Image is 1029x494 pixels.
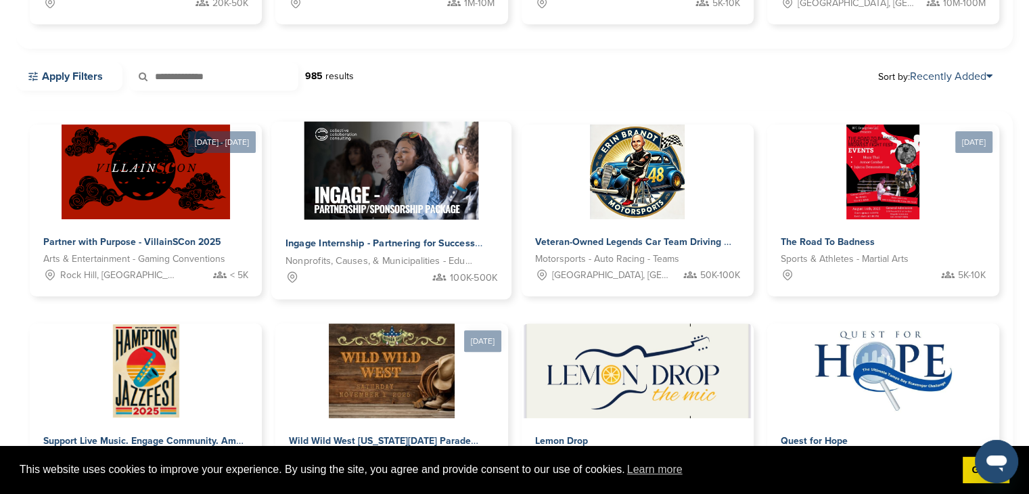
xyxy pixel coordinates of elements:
span: Motorsports - Auto Racing - Teams [535,252,679,267]
span: Sort by: [878,71,992,82]
span: Sports & Athletes - Martial Arts [781,252,909,267]
a: Sponsorpitch & Ingage Internship - Partnering for Success Nonprofits, Causes, & Municipalities - ... [271,122,511,300]
a: Apply Filters [16,62,122,91]
span: Support Live Music. Engage Community. Amplify Your Brand [43,435,305,447]
img: Sponsorpitch & [524,323,750,418]
img: Sponsorpitch & [62,125,230,219]
span: Ingage Internship - Partnering for Success [285,238,475,250]
span: The Road To Badness [781,236,875,248]
span: Arts & Entertainment - Gaming Conventions [43,252,225,267]
span: Rock Hill, [GEOGRAPHIC_DATA] [60,268,177,283]
span: [GEOGRAPHIC_DATA], [GEOGRAPHIC_DATA], [GEOGRAPHIC_DATA], [GEOGRAPHIC_DATA] [552,268,668,283]
span: results [325,70,354,82]
a: [DATE] Sponsorpitch & The Road To Badness Sports & Athletes - Martial Arts 5K-10K [767,103,999,296]
img: Sponsorpitch & [590,125,685,219]
span: 5K-10K [958,268,986,283]
a: learn more about cookies [625,459,685,480]
span: < 5K [230,268,248,283]
span: Partner with Purpose - VillainSCon 2025 [43,236,221,248]
span: 100K-500K [450,270,497,286]
img: Sponsorpitch & [804,323,962,418]
div: [DATE] - [DATE] [188,131,256,153]
img: Sponsorpitch & [329,323,455,418]
a: Recently Added [910,70,992,83]
div: [DATE] [955,131,992,153]
span: Quest for Hope [781,435,848,447]
span: Wild Wild West [US_STATE][DATE] Parade [289,435,471,447]
span: Nonprofits, Causes, & Municipalities - Education [285,254,477,269]
a: Sponsorpitch & Veteran-Owned Legends Car Team Driving Racing Excellence and Community Impact Acro... [522,125,754,296]
strong: 985 [305,70,323,82]
div: [DATE] [464,330,501,352]
img: Sponsorpitch & [846,125,919,219]
a: dismiss cookie message [963,457,1009,484]
iframe: Button to launch messaging window [975,440,1018,483]
img: Sponsorpitch & [304,122,479,220]
span: 50K-100K [700,268,740,283]
img: Sponsorpitch & [110,323,181,418]
span: This website uses cookies to improve your experience. By using the site, you agree and provide co... [20,459,952,480]
a: [DATE] - [DATE] Sponsorpitch & Partner with Purpose - VillainSCon 2025 Arts & Entertainment - Gam... [30,103,262,296]
span: Lemon Drop [535,435,588,447]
